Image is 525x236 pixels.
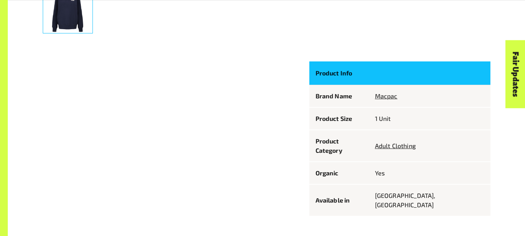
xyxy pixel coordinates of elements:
p: Brand Name [316,91,363,101]
p: Available in [316,196,363,205]
p: Product Size [316,114,363,123]
p: Organic [316,168,363,178]
p: Yes [375,168,484,178]
p: Product Category [316,136,363,155]
a: Adult Clothing [375,142,416,149]
p: Product Info [316,68,363,78]
p: [GEOGRAPHIC_DATA], [GEOGRAPHIC_DATA] [375,191,484,210]
p: 1 Unit [375,114,484,123]
a: Macpac [375,92,398,100]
